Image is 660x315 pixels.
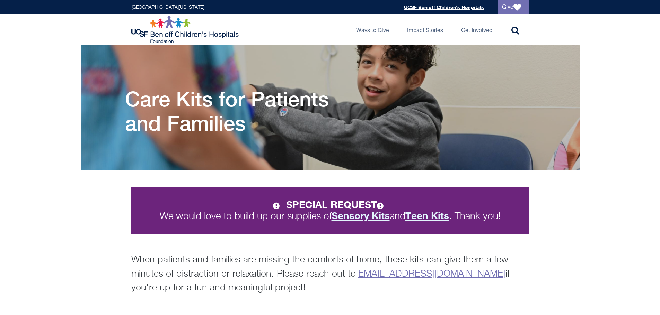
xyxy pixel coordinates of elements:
[131,16,240,44] img: Logo for UCSF Benioff Children's Hospitals Foundation
[332,212,390,221] a: Sensory Kits
[332,210,390,221] strong: Sensory Kits
[498,0,529,14] a: Give
[356,269,505,279] a: [EMAIL_ADDRESS][DOMAIN_NAME]
[286,199,387,210] strong: SPECIAL REQUEST
[351,14,395,45] a: Ways to Give
[125,87,361,135] h1: Care Kits for Patients and Families
[144,200,517,222] p: We would love to build up our supplies of and . Thank you!
[402,14,449,45] a: Impact Stories
[405,210,449,221] strong: Teen Kits
[404,4,484,10] a: UCSF Benioff Children's Hospitals
[405,212,449,221] a: Teen Kits
[131,253,529,295] p: When patients and families are missing the comforts of home, these kits can give them a few minut...
[456,14,498,45] a: Get Involved
[131,5,204,10] a: [GEOGRAPHIC_DATA][US_STATE]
